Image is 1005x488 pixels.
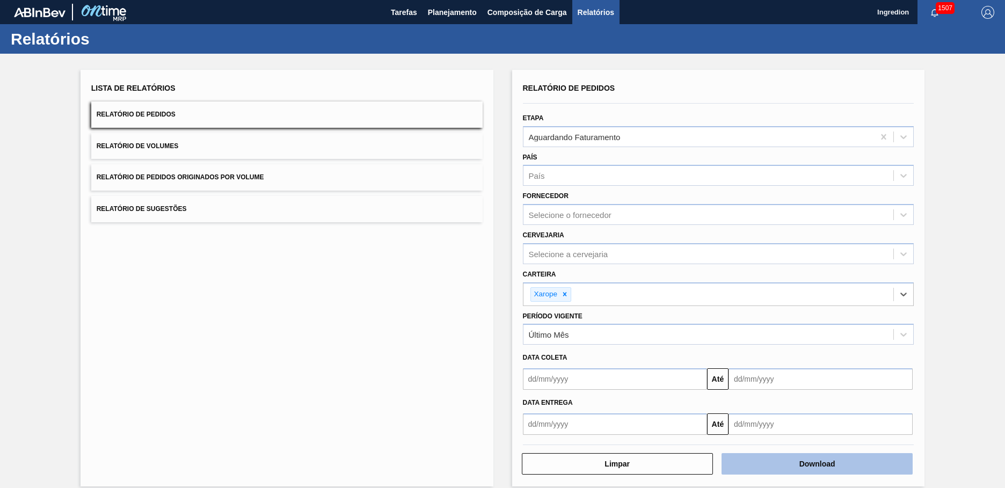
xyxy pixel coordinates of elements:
span: Lista de Relatórios [91,84,176,92]
span: Relatório de Pedidos [97,111,176,118]
button: Limpar [522,453,713,475]
label: País [523,154,537,161]
img: Logout [981,6,994,19]
label: Cervejaria [523,231,564,239]
span: Tarefas [391,6,417,19]
span: Planejamento [428,6,477,19]
button: Relatório de Sugestões [91,196,483,222]
label: Fornecedor [523,192,569,200]
div: Selecione o fornecedor [529,210,611,220]
button: Relatório de Pedidos [91,101,483,128]
button: Relatório de Pedidos Originados por Volume [91,164,483,191]
h1: Relatórios [11,33,201,45]
input: dd/mm/yyyy [729,413,913,435]
input: dd/mm/yyyy [523,413,707,435]
span: Data coleta [523,354,567,361]
span: Relatórios [578,6,614,19]
input: dd/mm/yyyy [523,368,707,390]
button: Até [707,413,729,435]
div: Xarope [531,288,559,301]
button: Download [722,453,913,475]
div: País [529,171,545,180]
span: 1507 [936,2,955,14]
div: Aguardando Faturamento [529,132,621,141]
span: Relatório de Pedidos [523,84,615,92]
span: Relatório de Volumes [97,142,178,150]
div: Selecione a cervejaria [529,249,608,258]
span: Composição de Carga [487,6,567,19]
span: Data entrega [523,399,573,406]
button: Notificações [917,5,952,20]
img: TNhmsLtSVTkK8tSr43FrP2fwEKptu5GPRR3wAAAABJRU5ErkJggg== [14,8,65,17]
input: dd/mm/yyyy [729,368,913,390]
button: Até [707,368,729,390]
span: Relatório de Pedidos Originados por Volume [97,173,264,181]
label: Etapa [523,114,544,122]
label: Período Vigente [523,312,582,320]
button: Relatório de Volumes [91,133,483,159]
div: Último Mês [529,330,569,339]
label: Carteira [523,271,556,278]
span: Relatório de Sugestões [97,205,187,213]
